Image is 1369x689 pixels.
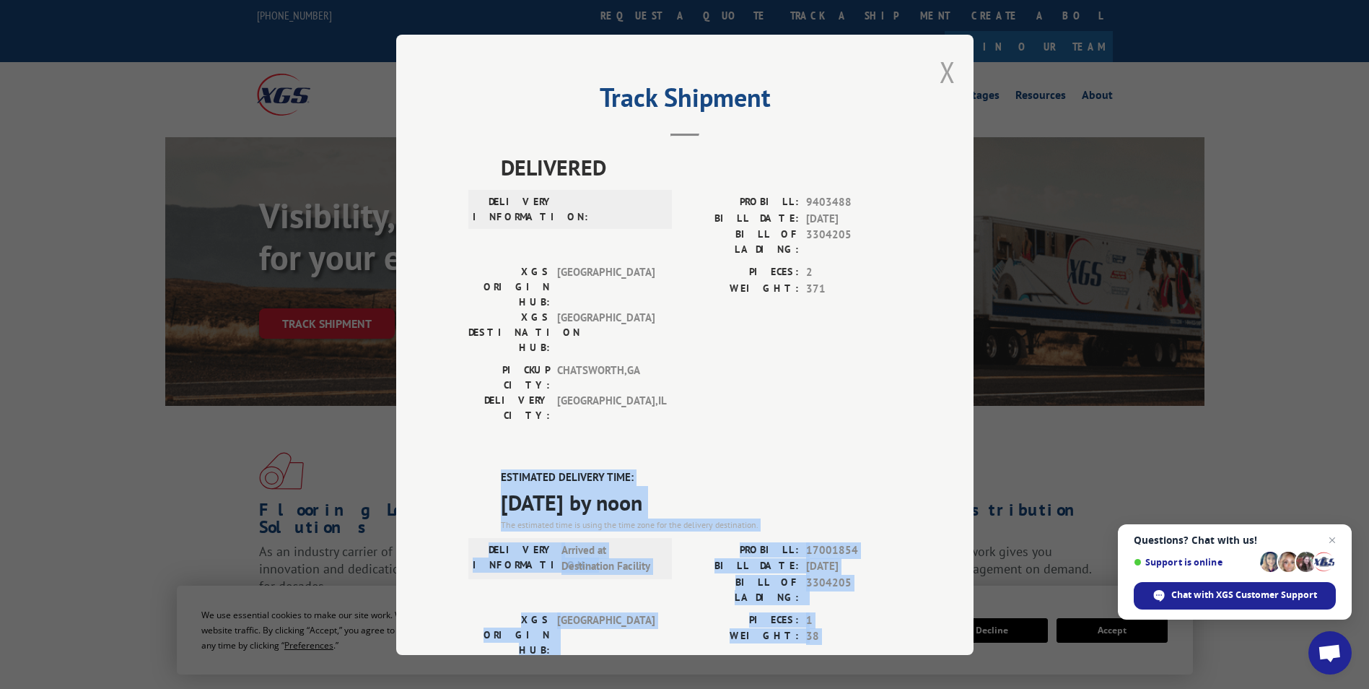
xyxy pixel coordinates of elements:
[1324,532,1341,549] span: Close chat
[468,310,550,355] label: XGS DESTINATION HUB:
[806,558,901,575] span: [DATE]
[940,53,955,91] button: Close modal
[806,280,901,297] span: 371
[685,628,799,645] label: WEIGHT:
[685,227,799,257] label: BILL OF LADING:
[806,210,901,227] span: [DATE]
[561,542,659,574] span: Arrived at Destination Facility
[806,612,901,628] span: 1
[806,227,901,257] span: 3304205
[473,194,554,225] label: DELIVERY INFORMATION:
[1134,582,1336,610] div: Chat with XGS Customer Support
[468,87,901,115] h2: Track Shipment
[806,628,901,645] span: 38
[501,518,901,531] div: The estimated time is using the time zone for the delivery destination.
[557,363,655,393] span: CHATSWORTH , GA
[685,210,799,227] label: BILL DATE:
[685,542,799,558] label: PROBILL:
[473,542,554,574] label: DELIVERY INFORMATION:
[685,574,799,604] label: BILL OF LADING:
[1171,589,1317,602] span: Chat with XGS Customer Support
[468,612,550,657] label: XGS ORIGIN HUB:
[557,310,655,355] span: [GEOGRAPHIC_DATA]
[1134,557,1255,568] span: Support is online
[685,612,799,628] label: PIECES:
[806,264,901,281] span: 2
[685,558,799,575] label: BILL DATE:
[685,194,799,211] label: PROBILL:
[501,469,901,486] label: ESTIMATED DELIVERY TIME:
[468,363,550,393] label: PICKUP CITY:
[501,151,901,183] span: DELIVERED
[1134,534,1336,546] span: Questions? Chat with us!
[685,264,799,281] label: PIECES:
[468,264,550,310] label: XGS ORIGIN HUB:
[685,280,799,297] label: WEIGHT:
[557,264,655,310] span: [GEOGRAPHIC_DATA]
[806,574,901,604] span: 3304205
[806,194,901,211] span: 9403488
[557,393,655,423] span: [GEOGRAPHIC_DATA] , IL
[1308,631,1352,675] div: Open chat
[557,612,655,657] span: [GEOGRAPHIC_DATA]
[468,393,550,423] label: DELIVERY CITY:
[806,542,901,558] span: 17001854
[501,485,901,518] span: [DATE] by noon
